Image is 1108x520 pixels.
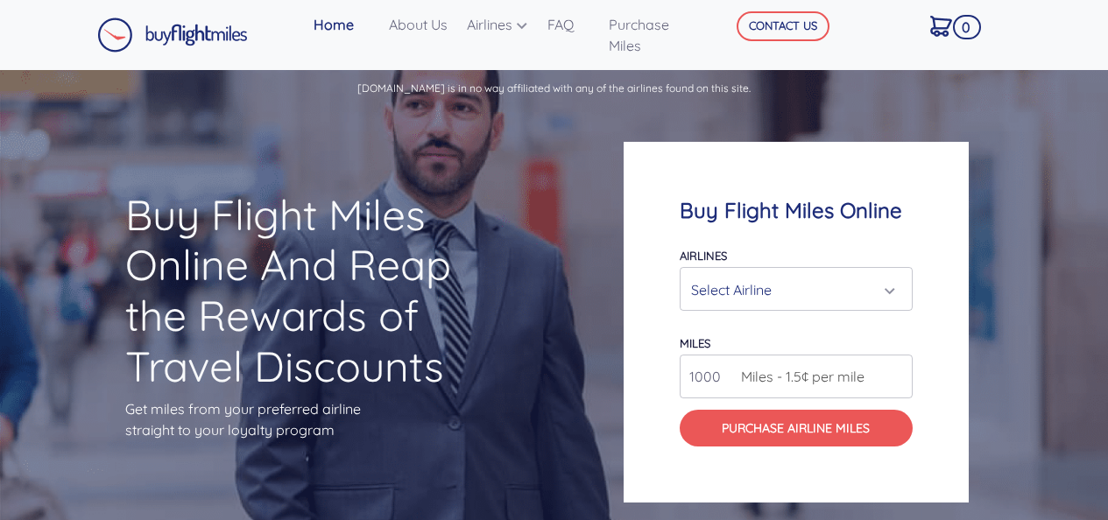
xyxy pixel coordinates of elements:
a: FAQ [540,7,602,42]
div: Select Airline [691,273,891,306]
button: Select Airline [680,267,913,311]
span: 0 [953,15,981,39]
a: About Us [382,7,460,42]
label: Airlines [680,249,727,263]
a: Airlines [460,7,540,42]
a: Purchase Miles [602,7,711,63]
a: Home [307,7,382,42]
img: Cart [930,16,952,37]
button: Purchase Airline Miles [680,410,913,446]
img: Buy Flight Miles Logo [97,18,248,53]
h1: Buy Flight Miles Online And Reap the Rewards of Travel Discounts [125,190,484,391]
span: Miles - 1.5¢ per mile [732,366,865,387]
button: CONTACT US [737,11,829,41]
a: Buy Flight Miles Logo [97,13,248,57]
h4: Buy Flight Miles Online [680,198,913,223]
a: 0 [923,7,977,44]
label: miles [680,336,710,350]
p: Get miles from your preferred airline straight to your loyalty program [125,398,484,440]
